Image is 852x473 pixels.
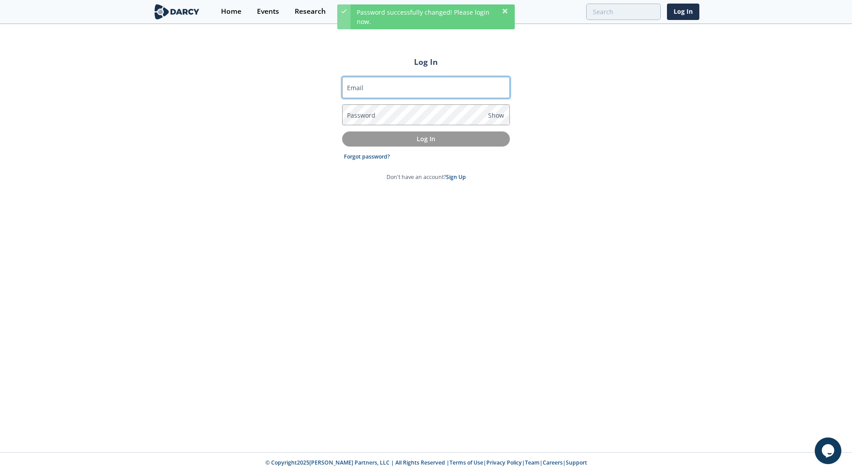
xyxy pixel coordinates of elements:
[351,4,515,29] div: Password successfully changed! Please login now.
[347,111,375,120] label: Password
[566,459,587,466] a: Support
[257,8,279,15] div: Events
[347,83,363,92] label: Email
[450,459,483,466] a: Terms of Use
[221,8,241,15] div: Home
[98,459,754,467] p: © Copyright 2025 [PERSON_NAME] Partners, LLC | All Rights Reserved | | | | |
[348,134,504,143] p: Log In
[344,153,390,161] a: Forgot password?
[525,459,540,466] a: Team
[815,437,843,464] iframe: chat widget
[488,111,504,120] span: Show
[667,4,699,20] a: Log In
[342,131,510,146] button: Log In
[501,8,509,15] div: Dismiss this notification
[446,173,466,181] a: Sign Up
[153,4,201,20] img: logo-wide.svg
[543,459,563,466] a: Careers
[342,56,510,68] h2: Log In
[387,173,466,181] p: Don't have an account?
[486,459,522,466] a: Privacy Policy
[586,4,661,20] input: Advanced Search
[295,8,326,15] div: Research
